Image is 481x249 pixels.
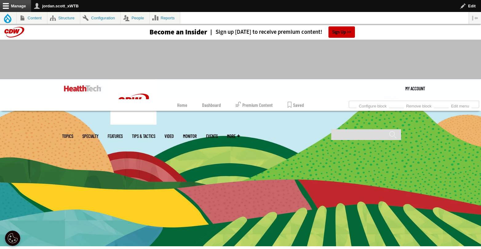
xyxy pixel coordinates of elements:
[165,134,174,138] a: Video
[207,29,322,35] a: Sign up [DATE] to receive premium content!
[405,79,425,98] a: My Account
[177,99,187,111] a: Home
[469,12,481,24] button: Vertical orientation
[183,134,197,138] a: MonITor
[110,120,157,126] a: CDW
[328,26,355,38] a: Sign Up
[132,134,155,138] a: Tips & Tactics
[5,231,20,246] div: Cookie Settings
[356,102,389,109] a: Configure block
[206,134,218,138] a: Events
[108,134,123,138] a: Features
[110,79,157,125] img: Home
[449,102,471,109] a: Edit menu
[17,12,47,24] a: Content
[47,12,80,24] a: Structure
[202,99,221,111] a: Dashboard
[126,29,207,36] a: Become an Insider
[404,102,434,109] a: Remove block
[80,12,120,24] a: Configuration
[129,46,352,73] iframe: advertisement
[405,79,425,98] div: User menu
[5,231,20,246] button: Open Preferences
[150,12,180,24] a: Reports
[236,99,273,111] a: Premium Content
[288,99,304,111] a: Saved
[227,134,240,138] span: More
[149,29,207,36] h3: Become an Insider
[121,12,149,24] a: People
[64,85,101,91] img: Home
[82,134,98,138] span: Specialty
[62,134,73,138] span: Topics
